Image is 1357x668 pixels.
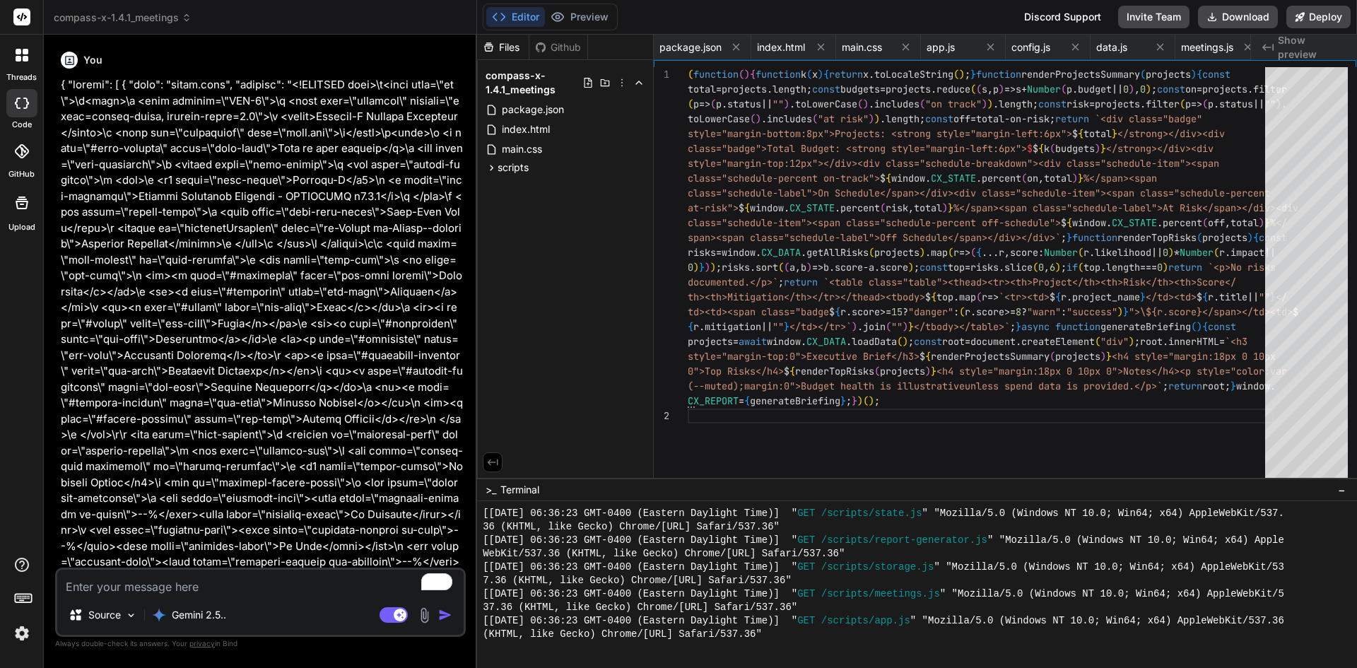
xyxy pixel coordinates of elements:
span: span><span class="schedule-label">Off Schedule</sp [688,231,970,244]
span: Show preview [1278,33,1346,61]
span: const [1157,83,1185,95]
span: { [1197,68,1202,81]
span: 0 [1123,83,1129,95]
span: const [1038,98,1067,110]
span: ) [1247,231,1253,244]
span: ) [1072,172,1078,184]
span: CX_STATE [931,172,976,184]
span: budgets [1055,142,1095,155]
span: => [699,98,710,110]
span: { [1078,127,1083,140]
span: on [1010,112,1021,125]
span: ; [965,68,970,81]
img: settings [10,621,34,645]
span: scripts [498,160,529,175]
span: risks [722,261,750,274]
span: => [1191,98,1202,110]
span: p [1185,98,1191,110]
span: %</span><span [1083,172,1157,184]
span: ) [1168,246,1174,259]
label: code [12,119,32,131]
span: = [1089,98,1095,110]
span: ; [1151,83,1157,95]
span: } [1100,142,1106,155]
span: ( [1202,98,1208,110]
span: } [1264,216,1270,229]
span: b [801,261,806,274]
span: data.js [1096,40,1127,54]
span: . [829,261,835,274]
span: - [1021,112,1027,125]
span: . [835,201,840,214]
span: . [925,172,931,184]
span: projects [886,83,931,95]
span: index.html [500,121,551,138]
span: off [953,112,970,125]
span: const [1202,68,1230,81]
span: total [1083,127,1112,140]
span: || [761,98,773,110]
span: } [699,261,705,274]
span: ( [778,261,784,274]
button: − [1335,479,1349,501]
span: x [863,68,869,81]
span: { [744,201,750,214]
span: ) [1129,83,1134,95]
span: function [976,68,1021,81]
span: const [812,83,840,95]
span: ( [970,83,976,95]
span: toLocaleString [874,68,953,81]
span: b [823,261,829,274]
span: on [1185,83,1197,95]
span: filter [1146,98,1180,110]
span: } [1112,127,1117,140]
span: − [1338,483,1346,497]
span: budgets [840,83,880,95]
span: function [756,68,801,81]
span: s [982,83,987,95]
span: r [953,246,959,259]
span: function [693,68,739,81]
span: at-risk"> [688,201,739,214]
span: . [1072,83,1078,95]
button: Editor [486,7,545,27]
span: s [1016,83,1021,95]
span: ) [693,261,699,274]
span: . [1247,83,1253,95]
span: </strong></div><div [1117,127,1225,140]
span: ; [1050,112,1055,125]
span: risks [688,246,716,259]
span: } [1067,231,1072,244]
span: { [1038,142,1044,155]
span: total [914,201,942,214]
span: window [1072,216,1106,229]
span: . [1157,216,1163,229]
span: ( [1197,231,1202,244]
span: length [773,83,806,95]
span: ( [1078,246,1083,259]
span: - [863,261,869,274]
span: = [716,83,722,95]
span: ; [716,261,722,274]
span: package.json [659,40,722,54]
span: ( [710,98,716,110]
span: reduce [936,83,970,95]
span: main.css [842,40,882,54]
label: threads [6,71,37,83]
span: a [869,261,874,274]
span: Number [1027,83,1061,95]
span: ) [818,68,823,81]
span: = [880,83,886,95]
span: percent [1163,216,1202,229]
span: projects [1202,231,1247,244]
span: ent [1253,187,1270,199]
span: ( [1061,83,1067,95]
span: = [716,246,722,259]
span: . [880,112,886,125]
label: Upload [8,221,35,233]
span: $ [1033,142,1038,155]
span: , [1038,172,1044,184]
span: ) [784,98,789,110]
span: length [999,98,1033,110]
span: { [823,68,829,81]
